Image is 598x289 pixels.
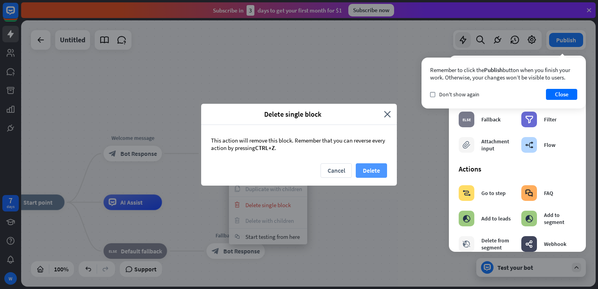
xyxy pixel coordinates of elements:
i: block_faq [525,189,533,197]
i: close [384,110,391,119]
div: Attachment input [481,138,513,152]
div: Fallback [481,116,501,123]
div: Webhook [544,240,566,247]
i: block_add_to_segment [525,215,533,222]
div: Remember to click the button when you finish your work. Otherwise, your changes won’t be visible ... [430,66,577,81]
i: block_goto [463,189,471,197]
i: block_fallback [463,116,471,123]
button: Cancel [321,163,352,178]
i: block_delete_from_segment [463,240,470,248]
i: filter [525,116,533,123]
div: Filter [544,116,557,123]
div: FAQ [544,190,553,197]
div: Delete from segment [481,237,513,251]
span: Don't show again [439,91,479,98]
i: builder_tree [525,141,533,149]
div: Go to step [481,190,506,197]
div: Add to segment [544,211,576,226]
i: block_add_to_segment [463,215,470,222]
button: Close [546,89,577,100]
span: CTRL+Z [255,144,275,152]
span: Publish [484,66,503,74]
button: Delete [356,163,387,178]
span: Delete single block [207,110,378,119]
button: Open LiveChat chat widget [6,3,30,27]
i: webhooks [525,240,533,248]
div: Flow [544,141,555,148]
div: Actions [459,164,576,173]
i: block_attachment [463,141,470,149]
div: Add to leads [481,215,511,222]
div: This action will remove this block. Remember that you can reverse every action by pressing . [201,125,397,163]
